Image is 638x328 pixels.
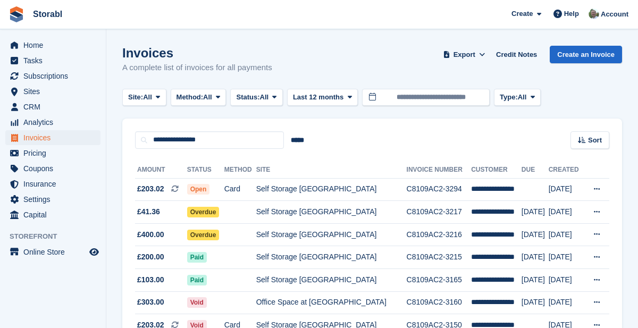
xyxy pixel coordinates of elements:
[511,9,533,19] span: Create
[137,274,164,285] span: £103.00
[550,46,622,63] a: Create an Invoice
[143,92,152,103] span: All
[88,246,100,258] a: Preview store
[187,230,220,240] span: Overdue
[203,92,212,103] span: All
[256,269,407,292] td: Self Storage [GEOGRAPHIC_DATA]
[137,229,164,240] span: £400.00
[177,92,204,103] span: Method:
[260,92,269,103] span: All
[236,92,259,103] span: Status:
[601,9,628,20] span: Account
[500,92,518,103] span: Type:
[407,178,472,201] td: C8109AC2-3294
[407,223,472,246] td: C8109AC2-3216
[256,178,407,201] td: Self Storage [GEOGRAPHIC_DATA]
[9,6,24,22] img: stora-icon-8386f47178a22dfd0bd8f6a31ec36ba5ce8667c1dd55bd0f319d3a0aa187defe.svg
[187,162,224,179] th: Status
[407,246,472,269] td: C8109AC2-3215
[23,84,87,99] span: Sites
[128,92,143,103] span: Site:
[293,92,343,103] span: Last 12 months
[187,184,210,195] span: Open
[407,201,472,224] td: C8109AC2-3217
[5,176,100,191] a: menu
[23,161,87,176] span: Coupons
[5,161,100,176] a: menu
[5,115,100,130] a: menu
[187,252,207,263] span: Paid
[5,245,100,259] a: menu
[5,53,100,68] a: menu
[23,69,87,83] span: Subscriptions
[549,162,584,179] th: Created
[135,162,187,179] th: Amount
[23,38,87,53] span: Home
[518,92,527,103] span: All
[137,206,160,217] span: £41.36
[137,183,164,195] span: £203.02
[187,297,207,308] span: Void
[137,251,164,263] span: £200.00
[5,192,100,207] a: menu
[23,207,87,222] span: Capital
[549,223,584,246] td: [DATE]
[256,162,407,179] th: Site
[137,297,164,308] span: £303.00
[23,53,87,68] span: Tasks
[224,178,256,201] td: Card
[549,269,584,292] td: [DATE]
[494,89,541,106] button: Type: All
[5,38,100,53] a: menu
[230,89,282,106] button: Status: All
[407,291,472,314] td: C8109AC2-3160
[187,275,207,285] span: Paid
[441,46,488,63] button: Export
[492,46,541,63] a: Credit Notes
[122,62,272,74] p: A complete list of invoices for all payments
[23,99,87,114] span: CRM
[224,162,256,179] th: Method
[522,162,549,179] th: Due
[122,89,166,106] button: Site: All
[256,201,407,224] td: Self Storage [GEOGRAPHIC_DATA]
[10,231,106,242] span: Storefront
[5,207,100,222] a: menu
[588,135,602,146] span: Sort
[522,246,549,269] td: [DATE]
[23,130,87,145] span: Invoices
[5,99,100,114] a: menu
[549,246,584,269] td: [DATE]
[23,146,87,161] span: Pricing
[256,246,407,269] td: Self Storage [GEOGRAPHIC_DATA]
[5,69,100,83] a: menu
[589,9,599,19] img: Peter Moxon
[454,49,475,60] span: Export
[522,269,549,292] td: [DATE]
[5,130,100,145] a: menu
[549,291,584,314] td: [DATE]
[564,9,579,19] span: Help
[187,207,220,217] span: Overdue
[122,46,272,60] h1: Invoices
[23,115,87,130] span: Analytics
[5,146,100,161] a: menu
[522,201,549,224] td: [DATE]
[171,89,226,106] button: Method: All
[471,162,522,179] th: Customer
[23,245,87,259] span: Online Store
[549,201,584,224] td: [DATE]
[522,291,549,314] td: [DATE]
[407,162,472,179] th: Invoice Number
[256,291,407,314] td: Office Space at [GEOGRAPHIC_DATA]
[29,5,66,23] a: Storabl
[549,178,584,201] td: [DATE]
[5,84,100,99] a: menu
[23,176,87,191] span: Insurance
[287,89,358,106] button: Last 12 months
[23,192,87,207] span: Settings
[522,223,549,246] td: [DATE]
[256,223,407,246] td: Self Storage [GEOGRAPHIC_DATA]
[407,269,472,292] td: C8109AC2-3165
